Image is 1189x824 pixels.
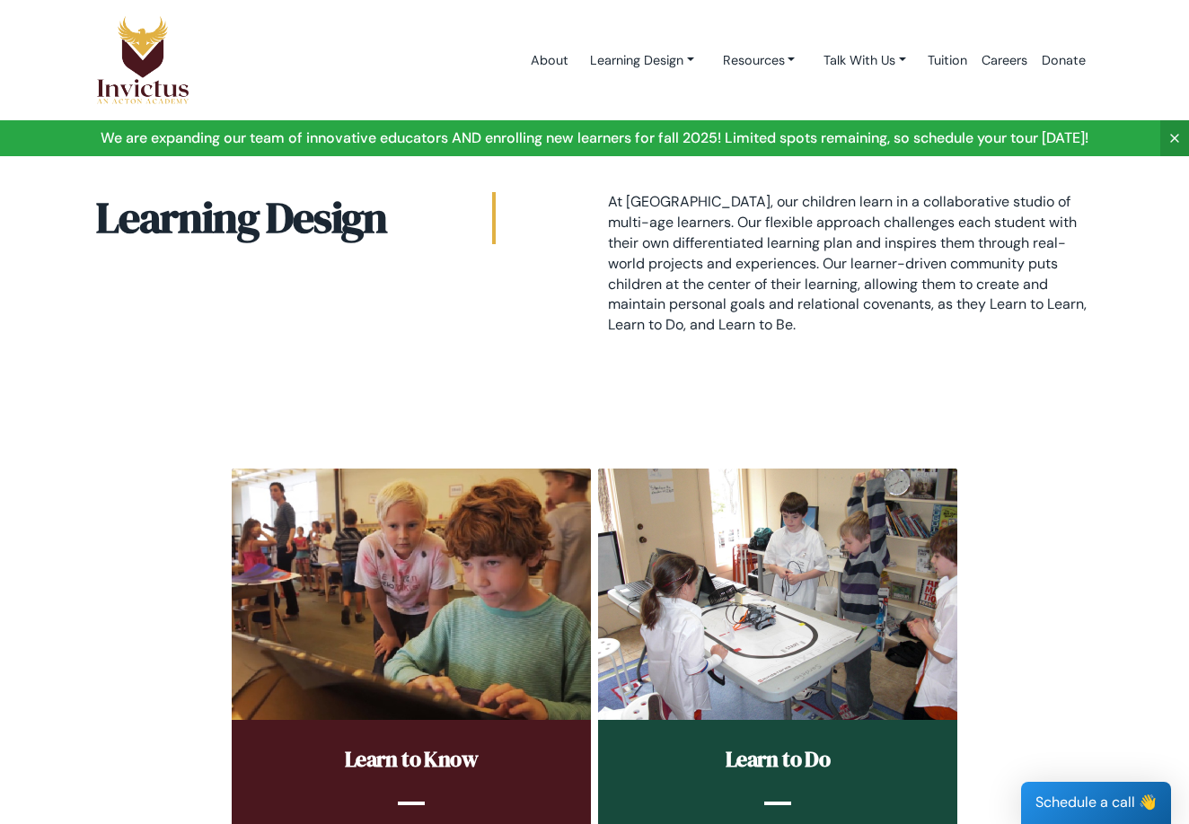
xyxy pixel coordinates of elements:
a: About [524,22,576,99]
h2: Learn to Do [625,747,930,773]
a: Tuition [920,22,974,99]
a: Careers [974,22,1035,99]
h2: Learning Design [96,192,496,244]
a: Resources [709,44,810,77]
h2: Learn to Know [259,747,564,773]
p: At [GEOGRAPHIC_DATA], our children learn in a collaborative studio of multi-age learners. Our fle... [608,192,1093,336]
div: Schedule a call 👋 [1021,782,1171,824]
a: Donate [1035,22,1093,99]
a: Learning Design [576,44,709,77]
a: Talk With Us [809,44,920,77]
img: Logo [96,15,189,105]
